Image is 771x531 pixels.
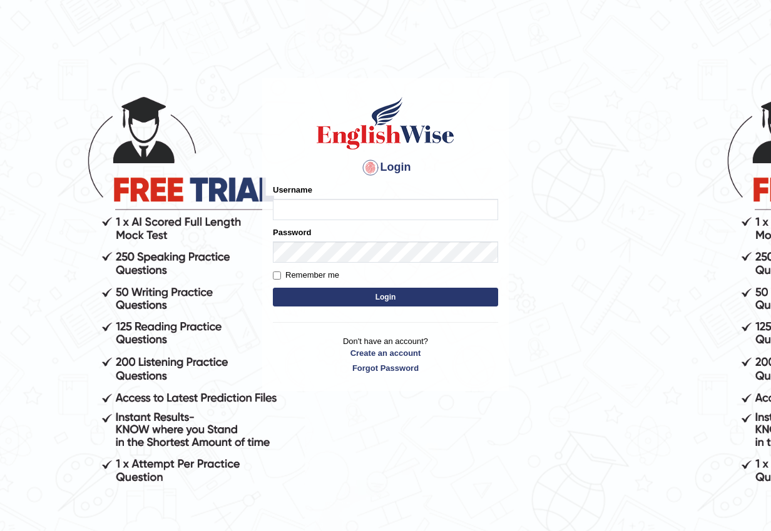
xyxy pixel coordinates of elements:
p: Don't have an account? [273,335,498,374]
img: Logo of English Wise sign in for intelligent practice with AI [314,95,457,151]
label: Password [273,226,311,238]
a: Create an account [273,347,498,359]
label: Remember me [273,269,339,281]
label: Username [273,184,312,196]
h4: Login [273,158,498,178]
input: Remember me [273,271,281,280]
a: Forgot Password [273,362,498,374]
button: Login [273,288,498,306]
